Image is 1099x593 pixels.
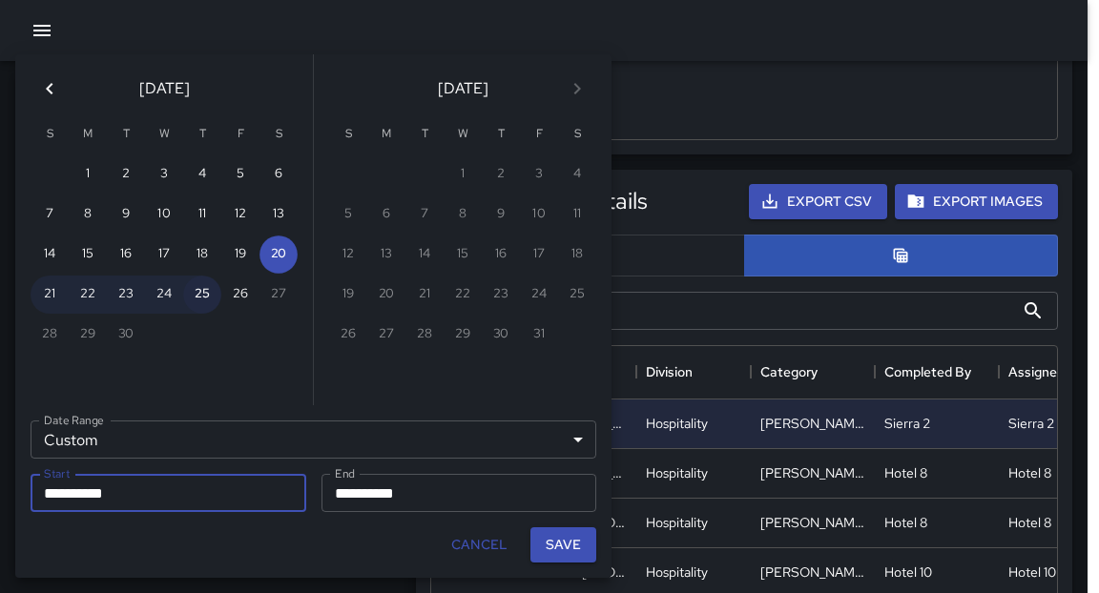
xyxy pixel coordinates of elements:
button: Cancel [444,527,515,562]
button: Previous month [31,70,69,108]
button: 9 [107,195,145,234]
button: 22 [69,276,107,314]
button: 12 [221,195,259,234]
span: Sunday [32,115,67,153]
button: 6 [259,155,298,194]
button: 16 [107,235,145,274]
span: Monday [369,115,404,153]
button: 4 [183,155,221,194]
button: 5 [221,155,259,194]
button: 19 [221,235,259,274]
span: Thursday [484,115,518,153]
span: Wednesday [446,115,480,153]
span: Tuesday [407,115,442,153]
div: Custom [31,420,596,459]
span: Wednesday [147,115,181,153]
button: 2 [107,155,145,194]
button: 8 [69,195,107,234]
button: 3 [145,155,183,194]
span: Thursday [185,115,219,153]
button: 25 [183,276,221,314]
span: Sunday [331,115,365,153]
button: 11 [183,195,221,234]
button: 26 [221,276,259,314]
button: 14 [31,235,69,274]
button: 24 [145,276,183,314]
button: 21 [31,276,69,314]
button: 10 [145,195,183,234]
button: 15 [69,235,107,274]
span: Saturday [560,115,594,153]
span: [DATE] [139,75,190,102]
label: Date Range [44,412,104,428]
span: [DATE] [438,75,488,102]
span: Monday [71,115,105,153]
button: 13 [259,195,298,234]
button: 20 [259,235,298,274]
span: Friday [223,115,258,153]
button: 1 [69,155,107,194]
button: 17 [145,235,183,274]
span: Saturday [261,115,296,153]
button: 18 [183,235,221,274]
button: 23 [107,276,145,314]
label: End [335,465,355,481]
span: Tuesday [109,115,143,153]
button: 7 [31,195,69,234]
button: Save [530,527,596,562]
label: Start [44,465,70,481]
span: Friday [522,115,556,153]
